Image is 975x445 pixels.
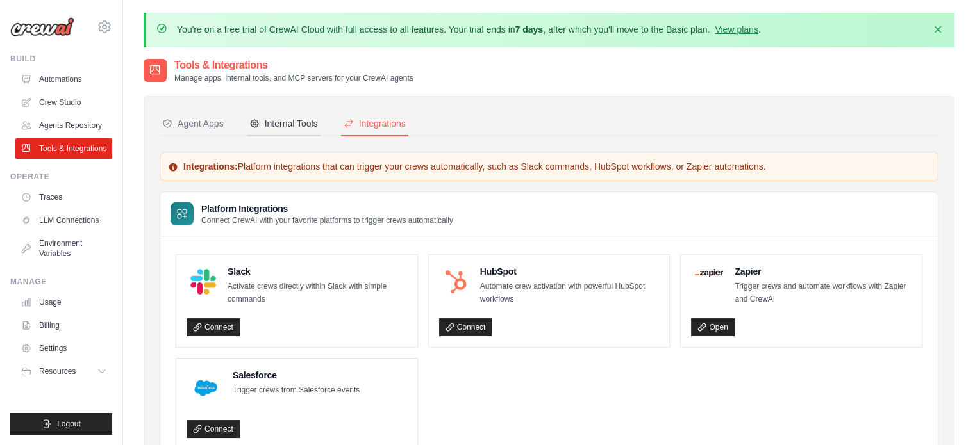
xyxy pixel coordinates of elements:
[15,187,112,207] a: Traces
[735,265,912,278] h4: Zapier
[201,202,453,215] h3: Platform Integrations
[168,160,930,173] p: Platform integrations that can trigger your crews automatically, such as Slack commands, HubSpot ...
[228,280,407,305] p: Activate crews directly within Slack with simple commands
[10,172,112,182] div: Operate
[439,318,492,336] a: Connect
[190,269,216,295] img: Slack Logo
[201,215,453,225] p: Connect CrewAI with your favorite platforms to trigger crews automatically
[15,69,112,90] a: Automations
[15,338,112,359] a: Settings
[249,117,318,130] div: Internal Tools
[735,280,912,305] p: Trigger crews and automate workflows with Zapier and CrewAI
[174,58,413,73] h2: Tools & Integrations
[695,269,723,277] img: Zapier Logo
[10,17,74,36] img: Logo
[480,265,660,278] h4: HubSpot
[57,419,81,429] span: Logout
[228,265,407,278] h4: Slack
[341,112,408,136] button: Integrations
[233,369,360,382] h4: Salesforce
[10,413,112,435] button: Logout
[515,24,543,35] strong: 7 days
[39,366,76,376] span: Resources
[174,73,413,83] p: Manage apps, internal tools, and MCP servers for your CrewAI agents
[15,92,112,113] a: Crew Studio
[162,117,224,130] div: Agent Apps
[911,384,975,445] div: Widget de chat
[247,112,321,136] button: Internal Tools
[15,233,112,264] a: Environment Variables
[15,210,112,231] a: LLM Connections
[233,384,360,397] p: Trigger crews from Salesforce events
[15,361,112,382] button: Resources
[480,280,660,305] p: Automate crew activation with powerful HubSpot workflows
[190,373,221,403] img: Salesforce Logo
[177,23,761,36] p: You're on a free trial of CrewAI Cloud with full access to all features. Your trial ends in , aft...
[187,318,240,336] a: Connect
[911,384,975,445] iframe: Chat Widget
[183,161,238,172] strong: Integrations:
[15,292,112,312] a: Usage
[691,318,734,336] a: Open
[344,117,406,130] div: Integrations
[160,112,226,136] button: Agent Apps
[443,269,469,295] img: HubSpot Logo
[187,420,240,438] a: Connect
[15,138,112,159] a: Tools & Integrations
[715,24,758,35] a: View plans
[10,54,112,64] div: Build
[10,277,112,287] div: Manage
[15,115,112,136] a: Agents Repository
[15,315,112,336] a: Billing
